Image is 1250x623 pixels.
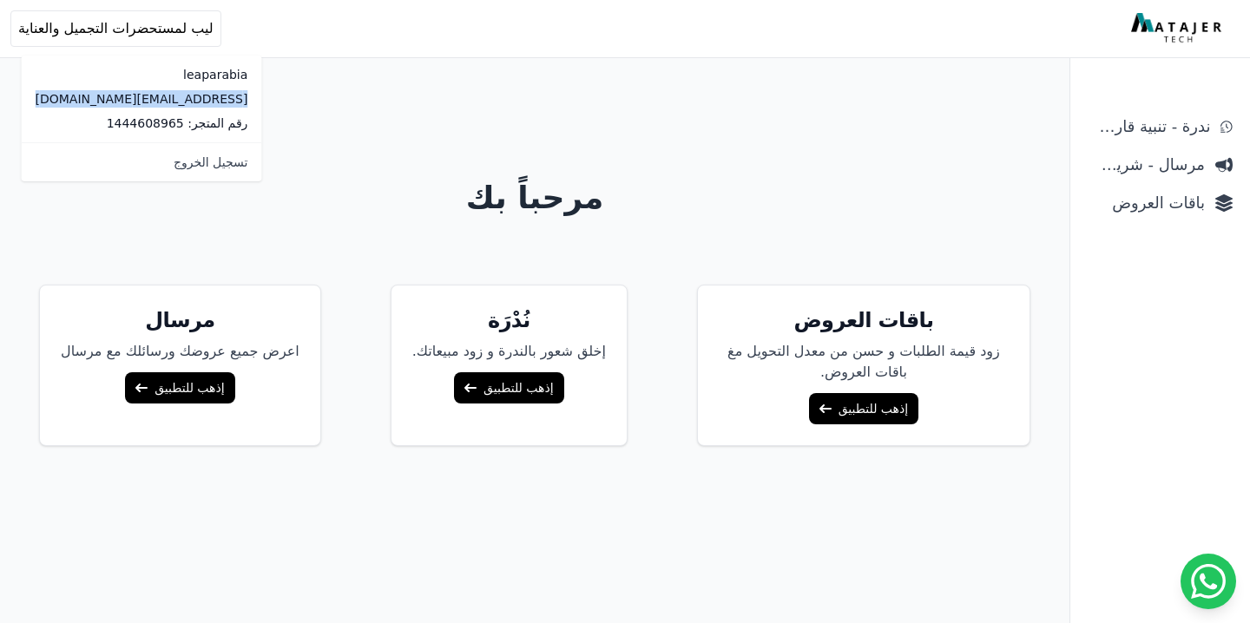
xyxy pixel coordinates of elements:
[454,372,563,403] a: إذهب للتطبيق
[10,10,221,47] button: ليب لمستحضرات التجميل والعناية
[18,18,214,39] span: ليب لمستحضرات التجميل والعناية
[1088,115,1210,139] span: ندرة - تنبية قارب علي النفاذ
[22,147,262,178] a: تسجيل الخروج
[61,341,299,362] p: اعرض جميع عروضك ورسائلك مع مرسال
[1088,153,1205,177] span: مرسال - شريط دعاية
[125,372,234,403] a: إذهب للتطبيق
[36,66,248,83] p: leaparabia
[809,393,918,424] a: إذهب للتطبيق
[1088,191,1205,215] span: باقات العروض
[719,341,1009,383] p: زود قيمة الطلبات و حسن من معدل التحويل مغ باقات العروض.
[412,306,606,334] h5: نُدْرَة
[719,306,1009,334] h5: باقات العروض
[1131,13,1226,44] img: MatajerTech Logo
[36,90,248,108] p: [EMAIL_ADDRESS][DOMAIN_NAME]
[412,341,606,362] p: إخلق شعور بالندرة و زود مبيعاتك.
[61,306,299,334] h5: مرسال
[36,115,248,132] p: رقم المتجر: 1444608965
